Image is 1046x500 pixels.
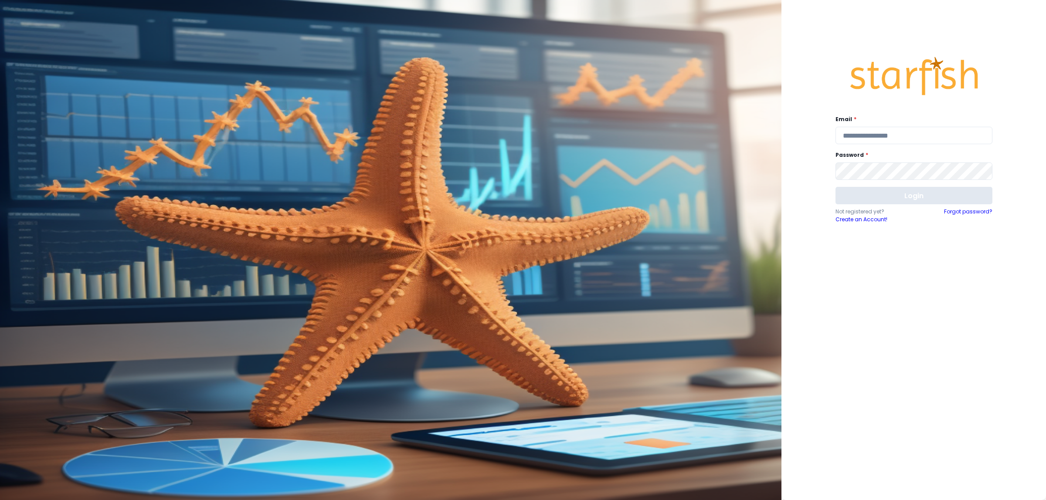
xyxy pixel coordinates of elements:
img: Logo.42cb71d561138c82c4ab.png [849,49,979,104]
label: Email [835,115,987,123]
p: Not registered yet? [835,208,914,216]
a: Create an Account! [835,216,914,223]
label: Password [835,151,987,159]
button: Login [835,187,992,204]
a: Forgot password? [944,208,992,223]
